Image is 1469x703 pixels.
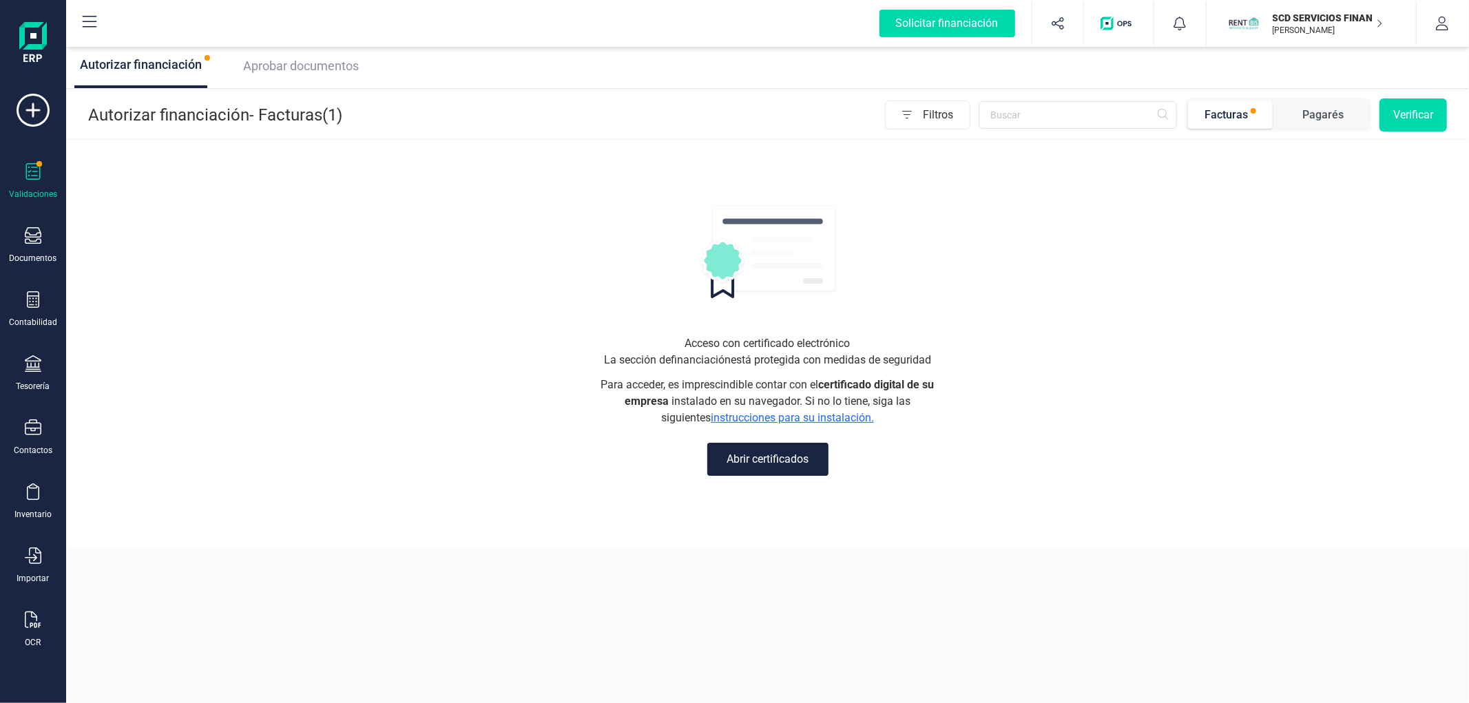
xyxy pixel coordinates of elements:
[1101,17,1137,30] img: Logo de OPS
[685,335,851,352] span: Acceso con certificado electrónico
[1092,1,1145,45] button: Logo de OPS
[979,101,1177,129] input: Buscar
[707,443,829,476] button: Abrir certificados
[596,377,940,426] span: Para acceder, es imprescindible contar con el instalado en su navegador. Si no lo tiene, siga las...
[711,411,874,424] a: instrucciones para su instalación.
[80,57,202,72] span: Autorizar financiación
[1379,98,1447,132] button: Verificar
[17,381,50,392] div: Tesorería
[243,59,359,73] span: Aprobar documentos
[14,445,52,456] div: Contactos
[10,253,57,264] div: Documentos
[9,317,57,328] div: Contabilidad
[879,10,1015,37] div: Solicitar financiación
[863,1,1032,45] button: Solicitar financiación
[1223,1,1399,45] button: SCSCD SERVICIOS FINANCIEROS SL[PERSON_NAME]
[1273,11,1383,25] p: SCD SERVICIOS FINANCIEROS SL
[1229,8,1259,39] img: SC
[923,101,970,129] span: Filtros
[885,101,970,129] button: Filtros
[25,637,41,648] div: OCR
[1273,25,1383,36] p: [PERSON_NAME]
[19,22,47,66] img: Logo Finanedi
[88,104,342,126] p: Autorizar financiación - Facturas (1)
[17,573,50,584] div: Importar
[1303,107,1344,123] div: Pagarés
[14,509,52,520] div: Inventario
[698,204,837,298] img: autorizacion logo
[1205,107,1248,123] div: Facturas
[604,352,931,368] span: La sección de financiación está protegida con medidas de seguridad
[9,189,57,200] div: Validaciones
